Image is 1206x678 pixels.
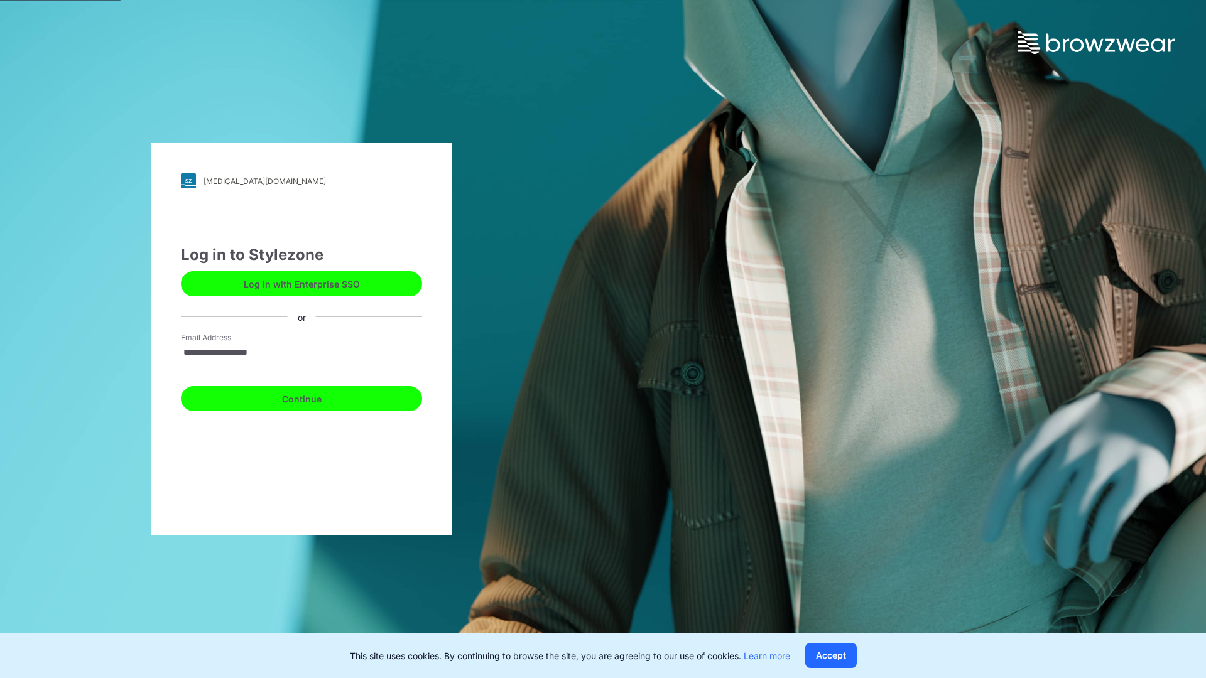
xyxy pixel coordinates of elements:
div: [MEDICAL_DATA][DOMAIN_NAME] [204,176,326,186]
img: svg+xml;base64,PHN2ZyB3aWR0aD0iMjgiIGhlaWdodD0iMjgiIHZpZXdCb3g9IjAgMCAyOCAyOCIgZmlsbD0ibm9uZSIgeG... [181,173,196,188]
label: Email Address [181,332,269,343]
a: [MEDICAL_DATA][DOMAIN_NAME] [181,173,422,188]
button: Log in with Enterprise SSO [181,271,422,296]
div: Log in to Stylezone [181,244,422,266]
img: browzwear-logo.73288ffb.svg [1018,31,1175,54]
p: This site uses cookies. By continuing to browse the site, you are agreeing to our use of cookies. [350,649,790,662]
button: Continue [181,386,422,411]
button: Accept [805,643,857,668]
div: or [288,310,316,323]
a: Learn more [744,650,790,661]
